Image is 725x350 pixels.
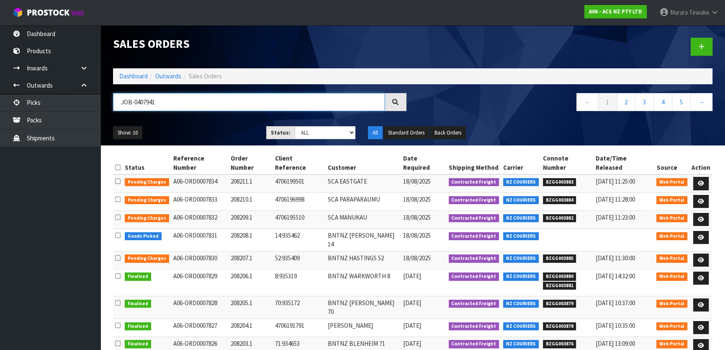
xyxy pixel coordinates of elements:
span: BZGG003883 [543,178,576,187]
span: Pending Charges [125,214,169,223]
input: Search sales orders [113,93,385,111]
td: A06-ORD0007831 [171,228,229,251]
span: Sales Orders [189,72,222,80]
span: Finalised [125,322,151,331]
small: WMS [71,9,84,17]
a: ← [576,93,599,111]
td: SCA EASTGATE [326,174,401,192]
span: BZGG003884 [543,196,576,205]
a: → [690,93,712,111]
a: 5 [672,93,691,111]
span: NZ COURIERS [503,232,539,241]
td: 14:935462 [273,228,326,251]
span: [DATE] 10:37:00 [596,299,635,307]
button: All [368,126,383,140]
span: [DATE] 13:09:00 [596,340,635,347]
span: Contracted Freight [449,272,499,281]
span: Web Portal [656,322,687,331]
th: Status [123,152,171,174]
td: BNTNZ WARKWORTH 8 [326,269,401,296]
span: NZ COURIERS [503,214,539,223]
span: [DATE] [403,272,421,280]
td: A06-ORD0007828 [171,296,229,319]
td: 208208.1 [229,228,273,251]
td: 208210.1 [229,192,273,210]
span: Pending Charges [125,178,169,187]
span: [DATE] 11:28:00 [596,195,635,203]
span: Web Portal [656,340,687,348]
td: 52:935409 [273,251,326,269]
td: BNTNZ HASTINGS 52 [326,251,401,269]
span: [DATE] [403,299,421,307]
a: 1 [598,93,617,111]
th: Carrier [501,152,541,174]
span: NZ COURIERS [503,254,539,263]
span: Finalised [125,300,151,308]
td: A06-ORD0007829 [171,269,229,296]
span: 18/08/2025 [403,177,431,185]
th: Client Reference [273,152,326,174]
td: A06-ORD0007834 [171,174,229,192]
span: Tewake [689,8,710,16]
span: Pending Charges [125,196,169,205]
td: 70:935172 [273,296,326,319]
span: [DATE] 11:25:00 [596,177,635,185]
span: BZGG003881 [543,282,576,290]
td: 208211.1 [229,174,273,192]
span: [DATE] 11:30:00 [596,254,635,262]
span: Web Portal [656,214,687,223]
td: 4706199501 [273,174,326,192]
td: 4706195510 [273,210,326,228]
td: A06-ORD0007832 [171,210,229,228]
strong: A06 - ACS NZ PTY LTD [589,8,642,15]
span: Contracted Freight [449,178,499,187]
a: Outwards [155,72,181,80]
th: Shipping Method [447,152,501,174]
span: BZGG003878 [543,322,576,331]
td: 208209.1 [229,210,273,228]
span: NZ COURIERS [503,196,539,205]
span: Goods Picked [125,232,162,241]
span: Contracted Freight [449,340,499,348]
td: 208204.1 [229,319,273,337]
a: 2 [617,93,635,111]
span: BZGG003885 [543,254,576,263]
span: Web Portal [656,254,687,263]
span: BZGG003879 [543,300,576,308]
td: 208206.1 [229,269,273,296]
th: Connote Number [541,152,594,174]
td: SCA PARAPARAUMU [326,192,401,210]
span: NZ COURIERS [503,322,539,331]
button: Standard Orders [383,126,429,140]
a: A06 - ACS NZ PTY LTD [584,5,647,18]
td: A06-ORD0007833 [171,192,229,210]
span: Contracted Freight [449,322,499,331]
th: Source [654,152,689,174]
a: Dashboard [119,72,148,80]
td: A06-ORD0007830 [171,251,229,269]
span: Contracted Freight [449,300,499,308]
th: Action [689,152,712,174]
span: [DATE] 11:23:00 [596,213,635,221]
a: 4 [653,93,672,111]
span: Finalised [125,340,151,348]
span: [DATE] [403,340,421,347]
span: BZGG003882 [543,214,576,223]
th: Reference Number [171,152,229,174]
span: BZGG003880 [543,272,576,281]
span: Web Portal [656,232,687,241]
span: Web Portal [656,300,687,308]
a: 3 [635,93,654,111]
span: Contracted Freight [449,196,499,205]
td: SCA MANUKAU [326,210,401,228]
th: Date/Time Released [594,152,655,174]
span: 18/08/2025 [403,195,431,203]
td: BNTNZ [PERSON_NAME] 70 [326,296,401,319]
span: ProStock [27,7,69,18]
td: [PERSON_NAME] [326,319,401,337]
td: 4706196998 [273,192,326,210]
th: Order Number [229,152,273,174]
span: NZ COURIERS [503,340,539,348]
span: Contracted Freight [449,214,499,223]
span: Web Portal [656,178,687,187]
